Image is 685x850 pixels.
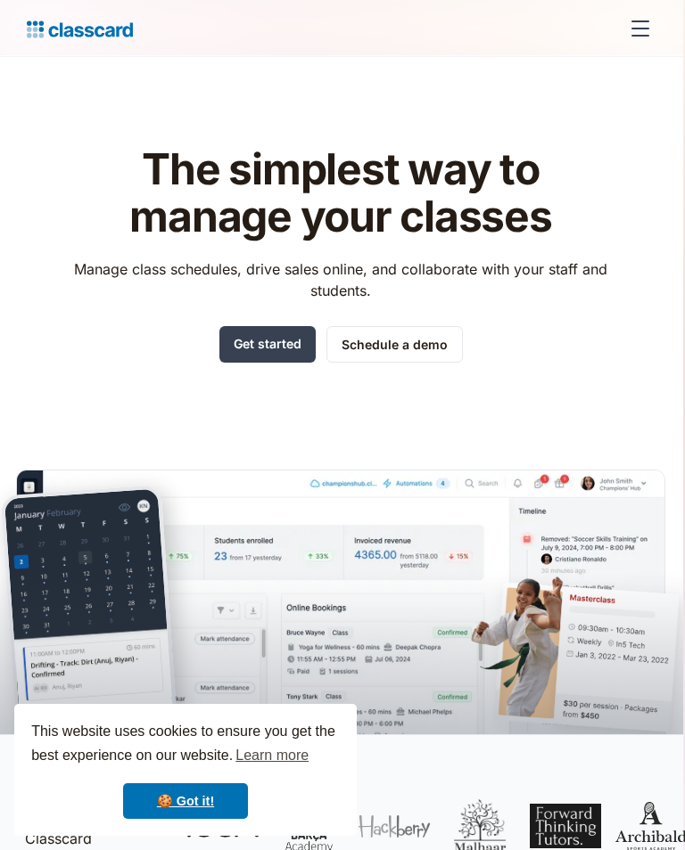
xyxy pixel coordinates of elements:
[27,16,133,41] a: Logo
[58,146,624,241] h1: The simplest way to manage your classes
[14,704,357,836] div: cookieconsent
[233,742,311,769] a: learn more about cookies
[326,326,463,363] a: Schedule a demo
[58,258,624,301] p: Manage class schedules, drive sales online, and collaborate with your staff and students.
[123,783,248,819] a: dismiss cookie message
[31,721,340,769] span: This website uses cookies to ensure you get the best experience on our website.
[219,326,316,363] a: Get started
